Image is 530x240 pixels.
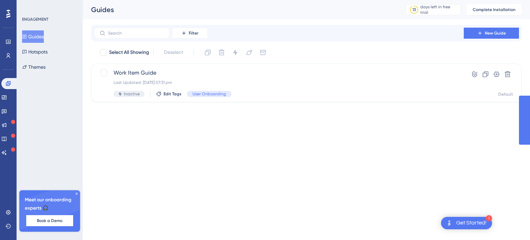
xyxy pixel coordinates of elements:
span: Inactive [124,91,140,97]
button: New Guide [464,28,519,39]
img: launcher-image-alternative-text [445,219,453,227]
span: New Guide [485,30,506,36]
div: Get Started! [456,219,487,227]
div: 13 [412,7,416,12]
div: days left in free trial [420,4,459,15]
div: Default [498,92,513,97]
span: Select All Showing [109,48,149,57]
iframe: UserGuiding AI Assistant Launcher [501,213,522,233]
button: Book a Demo [26,215,73,226]
input: Search [108,31,164,36]
span: Work Item Guide [114,69,444,77]
span: Meet our onboarding experts 🎧 [25,196,75,212]
button: Filter [173,28,207,39]
div: Guides [91,5,389,15]
button: Guides [22,30,44,43]
div: 1 [486,215,492,221]
button: Complete Installation [467,4,522,15]
span: Filter [189,30,198,36]
button: Hotspots [22,46,48,58]
span: Deselect [164,48,183,57]
div: ENGAGEMENT [22,17,48,22]
span: Edit Tags [164,91,181,97]
button: Deselect [158,46,189,59]
span: Book a Demo [37,218,62,223]
button: Themes [22,61,46,73]
button: Edit Tags [156,91,181,97]
div: Open Get Started! checklist, remaining modules: 1 [441,217,492,229]
span: User Onboarding [193,91,226,97]
span: Complete Installation [473,7,516,12]
div: Last Updated: [DATE] 07:31 pm [114,80,444,85]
